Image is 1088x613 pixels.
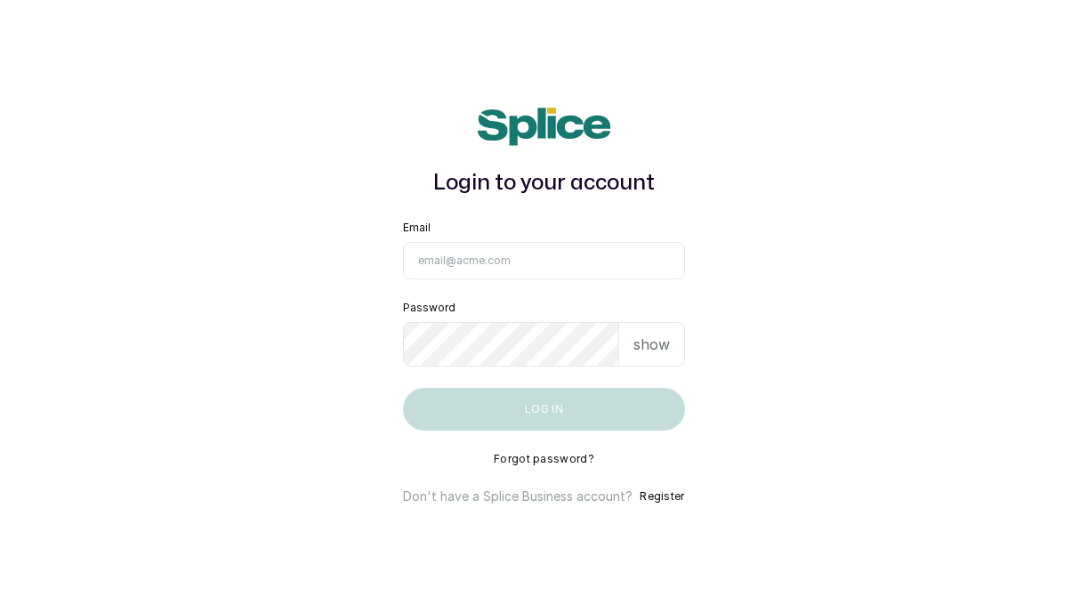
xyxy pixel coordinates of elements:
[403,301,455,315] label: Password
[494,452,594,466] button: Forgot password?
[403,221,431,235] label: Email
[640,488,684,505] button: Register
[633,334,670,355] p: show
[403,488,633,505] p: Don't have a Splice Business account?
[403,167,684,199] h1: Login to your account
[403,388,684,431] button: Log in
[403,242,684,279] input: email@acme.com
